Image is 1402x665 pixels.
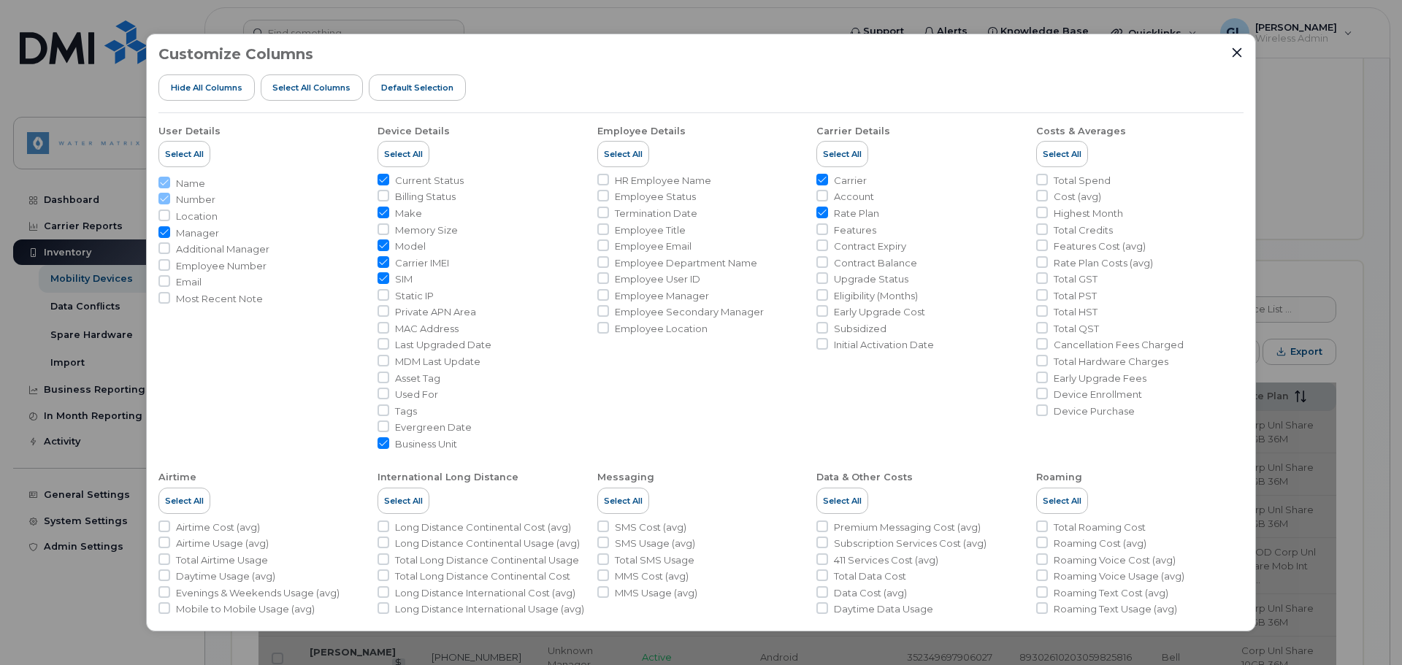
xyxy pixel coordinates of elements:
[1054,355,1168,369] span: Total Hardware Charges
[834,322,886,336] span: Subsidized
[395,207,422,220] span: Make
[176,193,215,207] span: Number
[395,537,580,550] span: Long Distance Continental Usage (avg)
[615,322,708,336] span: Employee Location
[176,569,275,583] span: Daytime Usage (avg)
[1054,190,1101,204] span: Cost (avg)
[1054,239,1146,253] span: Features Cost (avg)
[615,569,689,583] span: MMS Cost (avg)
[369,74,466,101] button: Default Selection
[1036,488,1088,514] button: Select All
[615,256,757,270] span: Employee Department Name
[395,404,417,418] span: Tags
[158,46,313,62] h3: Customize Columns
[1230,46,1244,59] button: Close
[176,537,269,550] span: Airtime Usage (avg)
[1054,388,1142,401] span: Device Enrollment
[158,141,210,167] button: Select All
[381,82,453,93] span: Default Selection
[1054,223,1113,237] span: Total Credits
[1054,305,1098,319] span: Total HST
[615,239,692,253] span: Employee Email
[395,553,579,567] span: Total Long Distance Continental Usage
[1043,148,1081,160] span: Select All
[615,174,711,188] span: HR Employee Name
[834,174,867,188] span: Carrier
[158,471,196,484] div: Airtime
[395,305,476,319] span: Private APN Area
[395,586,575,600] span: Long Distance International Cost (avg)
[395,338,491,352] span: Last Upgraded Date
[176,242,269,256] span: Additional Manager
[1036,125,1126,138] div: Costs & Averages
[615,537,695,550] span: SMS Usage (avg)
[1043,495,1081,507] span: Select All
[834,338,934,352] span: Initial Activation Date
[834,190,874,204] span: Account
[272,82,350,93] span: Select all Columns
[378,471,518,484] div: International Long Distance
[395,239,426,253] span: Model
[261,74,364,101] button: Select all Columns
[834,569,906,583] span: Total Data Cost
[176,292,263,306] span: Most Recent Note
[597,141,649,167] button: Select All
[176,602,315,616] span: Mobile to Mobile Usage (avg)
[615,190,696,204] span: Employee Status
[176,259,267,273] span: Employee Number
[1054,272,1098,286] span: Total GST
[395,388,438,401] span: Used For
[1054,537,1146,550] span: Roaming Cost (avg)
[1054,174,1111,188] span: Total Spend
[176,520,260,534] span: Airtime Cost (avg)
[615,207,697,220] span: Termination Date
[597,471,654,484] div: Messaging
[834,305,925,319] span: Early Upgrade Cost
[158,74,255,101] button: Hide All Columns
[158,488,210,514] button: Select All
[823,495,862,507] span: Select All
[816,471,913,484] div: Data & Other Costs
[378,125,450,138] div: Device Details
[1036,141,1088,167] button: Select All
[395,223,458,237] span: Memory Size
[1054,289,1097,303] span: Total PST
[378,488,429,514] button: Select All
[1054,520,1146,534] span: Total Roaming Cost
[395,272,413,286] span: SIM
[834,289,918,303] span: Eligibility (Months)
[1054,338,1184,352] span: Cancellation Fees Charged
[816,125,890,138] div: Carrier Details
[834,553,938,567] span: 411 Services Cost (avg)
[395,520,571,534] span: Long Distance Continental Cost (avg)
[165,495,204,507] span: Select All
[597,488,649,514] button: Select All
[384,148,423,160] span: Select All
[1036,471,1082,484] div: Roaming
[1054,372,1146,385] span: Early Upgrade Fees
[1054,256,1153,270] span: Rate Plan Costs (avg)
[816,488,868,514] button: Select All
[176,177,205,191] span: Name
[816,141,868,167] button: Select All
[1054,586,1168,600] span: Roaming Text Cost (avg)
[395,322,459,336] span: MAC Address
[834,619,935,633] span: Evenings Data Usage
[1054,569,1184,583] span: Roaming Voice Usage (avg)
[378,141,429,167] button: Select All
[395,174,464,188] span: Current Status
[834,602,933,616] span: Daytime Data Usage
[604,495,643,507] span: Select All
[395,289,434,303] span: Static IP
[615,272,700,286] span: Employee User ID
[176,553,268,567] span: Total Airtime Usage
[171,82,242,93] span: Hide All Columns
[834,537,987,550] span: Subscription Services Cost (avg)
[604,148,643,160] span: Select All
[395,190,456,204] span: Billing Status
[395,602,584,616] span: Long Distance International Usage (avg)
[165,148,204,160] span: Select All
[1054,322,1099,336] span: Total QST
[158,125,221,138] div: User Details
[615,289,709,303] span: Employee Manager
